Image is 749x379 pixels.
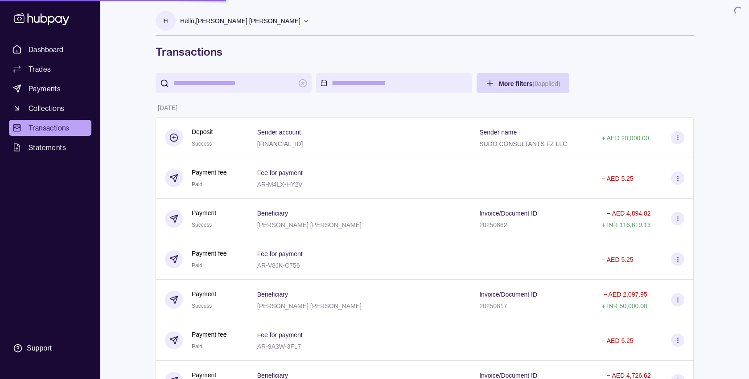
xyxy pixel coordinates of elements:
p: Hello, [PERSON_NAME] [PERSON_NAME] [180,16,300,26]
span: Paid [192,262,202,269]
p: − AED 5.25 [601,175,633,182]
p: Beneficiary [257,372,288,379]
p: AR-9A3W-3FL7 [257,343,301,350]
p: Payment fee [192,167,227,177]
p: Invoice/Document ID [479,210,537,217]
p: + INR 50,000.00 [601,302,647,310]
a: Support [9,339,91,358]
span: Payments [29,83,61,94]
button: More filters(0applied) [477,73,569,93]
p: − AED 5.25 [601,337,633,344]
span: Transactions [29,122,70,133]
span: Success [192,141,212,147]
span: Paid [192,181,202,187]
p: H [163,16,168,26]
div: Support [27,343,52,353]
a: Trades [9,61,91,77]
p: Beneficiary [257,291,288,298]
p: AR-V8JK-C756 [257,262,300,269]
p: [FINANCIAL_ID] [257,140,303,147]
p: Fee for payment [257,169,303,176]
span: Paid [192,343,202,350]
p: Payment fee [192,249,227,258]
a: Transactions [9,120,91,136]
p: ( 0 applied) [532,80,560,87]
p: + AED 20,000.00 [601,134,649,142]
p: − AED 5.25 [601,256,633,263]
span: Statements [29,142,66,153]
p: Deposit [192,127,213,137]
a: Dashboard [9,41,91,57]
p: Invoice/Document ID [479,291,537,298]
a: Statements [9,139,91,155]
p: [PERSON_NAME] [PERSON_NAME] [257,302,362,310]
p: − AED 4,894.02 [607,210,650,217]
p: Payment [192,289,216,299]
p: Payment [192,208,216,218]
p: 20250817 [479,302,507,310]
p: Sender name [479,129,517,136]
p: Fee for payment [257,331,303,338]
span: Dashboard [29,44,64,55]
p: [PERSON_NAME] [PERSON_NAME] [257,221,362,228]
span: Success [192,222,212,228]
span: Trades [29,64,51,74]
p: AR-M4LX-HY2V [257,181,303,188]
p: − AED 2,097.95 [603,291,647,298]
p: Beneficiary [257,210,288,217]
p: SUDO CONSULTANTS FZ LLC [479,140,567,147]
p: Fee for payment [257,250,303,257]
h1: Transactions [156,45,694,59]
p: [DATE] [158,104,177,111]
p: Payment fee [192,330,227,339]
p: + INR 116,619.13 [601,221,650,228]
p: Invoice/Document ID [479,372,537,379]
span: Collections [29,103,64,114]
a: Payments [9,81,91,97]
a: Collections [9,100,91,116]
span: Success [192,303,212,309]
span: More filters [499,80,560,87]
p: 20250862 [479,221,507,228]
p: − AED 4,726.62 [607,372,650,379]
input: search [173,73,294,93]
p: Sender account [257,129,301,136]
